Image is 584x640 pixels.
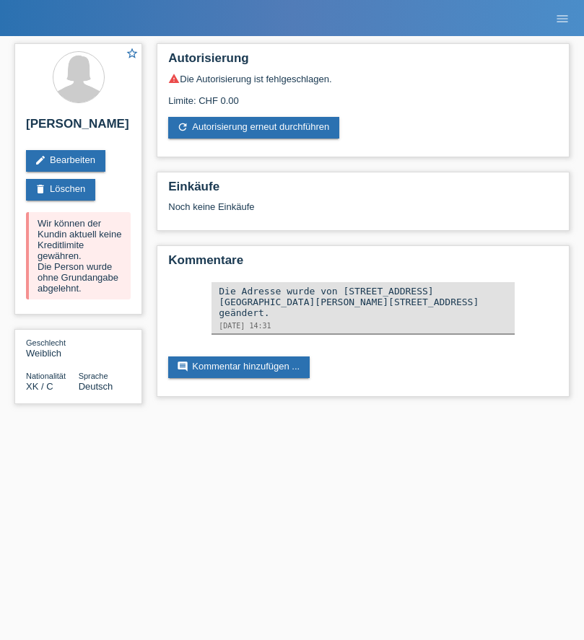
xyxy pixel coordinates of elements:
[168,84,558,106] div: Limite: CHF 0.00
[168,117,339,139] a: refreshAutorisierung erneut durchführen
[26,337,79,359] div: Weiblich
[168,356,310,378] a: commentKommentar hinzufügen ...
[168,253,558,275] h2: Kommentare
[168,201,558,223] div: Noch keine Einkäufe
[168,73,180,84] i: warning
[126,47,139,62] a: star_border
[26,179,95,201] a: deleteLöschen
[26,150,105,172] a: editBearbeiten
[555,12,570,26] i: menu
[79,372,108,380] span: Sprache
[26,372,66,380] span: Nationalität
[126,47,139,60] i: star_border
[26,338,66,347] span: Geschlecht
[26,212,131,299] div: Wir können der Kundin aktuell keine Kreditlimite gewähren. Die Person wurde ohne Grundangabe abge...
[35,183,46,195] i: delete
[26,117,131,139] h2: [PERSON_NAME]
[219,286,507,318] div: Die Adresse wurde von [STREET_ADDRESS][GEOGRAPHIC_DATA][PERSON_NAME][STREET_ADDRESS] geändert.
[26,381,53,392] span: Kosovo / C / 05.04.2016
[177,121,188,133] i: refresh
[35,154,46,166] i: edit
[548,14,577,22] a: menu
[177,361,188,372] i: comment
[79,381,113,392] span: Deutsch
[168,73,558,84] div: Die Autorisierung ist fehlgeschlagen.
[219,322,507,330] div: [DATE] 14:31
[168,180,558,201] h2: Einkäufe
[168,51,558,73] h2: Autorisierung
